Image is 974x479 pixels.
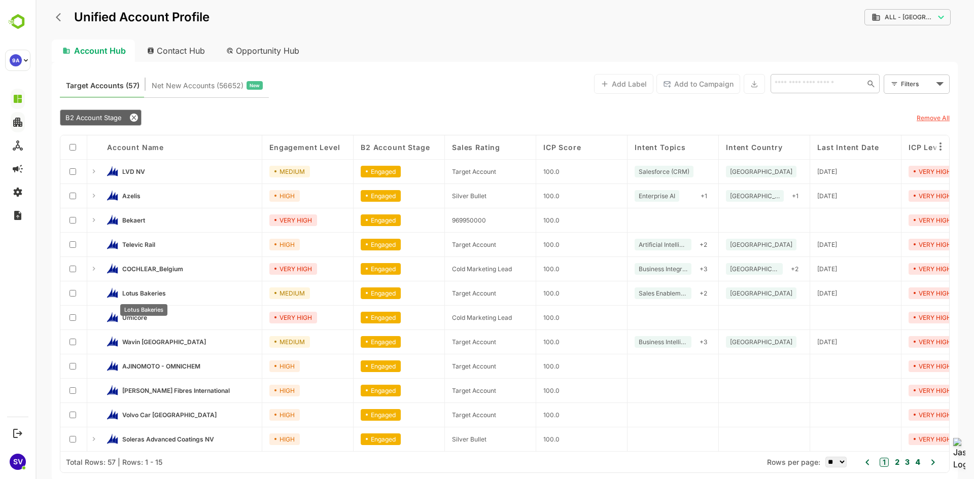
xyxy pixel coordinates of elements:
[694,289,757,297] span: Belgium
[325,190,365,202] div: Engaged
[234,433,264,445] div: HIGH
[10,54,22,66] div: 9A
[214,79,224,92] span: New
[603,265,652,273] span: Business Integration
[508,168,524,175] span: 100.0
[234,166,274,177] div: MEDIUM
[234,385,264,396] div: HIGH
[849,14,899,21] span: ALL - [GEOGRAPHIC_DATA]
[234,190,264,202] div: HIGH
[690,143,747,152] span: Intent Country
[87,435,179,443] span: Soleras Advanced Coatings NV
[660,287,676,299] div: + 2
[873,263,921,275] div: VERY HIGH
[416,314,476,321] span: Cold Marketing Lead
[873,360,921,372] div: VERY HIGH
[325,214,365,226] div: Engaged
[416,192,451,200] span: Silver Bullet
[416,435,451,443] span: Silver Bullet
[844,458,853,467] button: 1
[873,214,921,226] div: VERY HIGH
[508,435,524,443] span: 100.0
[30,458,127,466] div: Total Rows: 57 | Rows: 1 - 15
[18,10,33,25] button: back
[603,289,652,297] span: Sales Enablement Software
[660,336,676,348] div: + 3
[508,241,524,248] span: 100.0
[694,168,757,175] span: Belgium
[873,287,921,299] div: VERY HIGH
[87,192,105,200] span: Azelis
[325,385,365,396] div: Engaged
[603,241,652,248] span: Artificial Intelligence
[508,387,524,394] span: 100.0
[881,114,914,122] u: Remove All
[661,190,676,202] div: + 1
[508,289,524,297] span: 100.0
[416,338,461,346] span: Target Account
[39,11,174,23] p: Unified Account Profile
[416,143,465,152] span: Sales Rating
[782,289,802,297] span: 2025-09-15
[325,360,365,372] div: Engaged
[416,387,461,394] span: Target Account
[87,338,170,346] span: Wavin Belgium
[603,168,654,175] span: Salesforce (CRM)
[782,241,802,248] span: 2025-09-15
[508,411,524,419] span: 100.0
[183,40,273,62] div: Opportunity Hub
[782,265,802,273] span: 2025-09-15
[508,192,524,200] span: 100.0
[11,426,24,440] button: Logout
[87,362,165,370] span: AJINOMOTO - OMNICHEM
[87,314,112,321] span: Umicore
[325,239,365,250] div: Engaged
[234,360,264,372] div: HIGH
[559,74,618,94] button: Add Label
[234,287,274,299] div: MEDIUM
[508,265,524,273] span: 100.0
[660,239,676,250] div: + 2
[5,12,31,31] img: BambooboxLogoMark.f1c84d78b4c51b1a7b5f700c9845e183.svg
[782,192,802,200] span: 2025-09-01
[782,338,802,346] span: 2025-09-15
[508,143,546,152] span: ICP Score
[325,143,394,152] span: B2 Account Stage
[416,241,461,248] span: Target Account
[85,304,132,316] div: Lotus Bakeries
[829,8,915,27] div: ALL - [GEOGRAPHIC_DATA]
[416,168,461,175] span: Target Account
[694,192,744,200] span: Belgium
[873,190,921,202] div: VERY HIGH
[72,143,128,152] span: Account Name
[234,263,282,275] div: VERY HIGH
[325,336,365,348] div: Engaged
[325,287,365,299] div: Engaged
[621,74,705,94] button: Add to Campaign
[234,409,264,421] div: HIGH
[732,458,785,466] span: Rows per page:
[873,433,921,445] div: VERY HIGH
[103,40,179,62] div: Contact Hub
[325,166,365,177] div: Engaged
[87,289,130,297] span: Lotus Bakeries
[603,192,640,200] span: Enterprise AI
[16,40,99,62] div: Account Hub
[24,109,106,126] div: B2 Account Stage
[694,338,757,346] span: Netherlands
[877,457,885,468] button: 4
[508,314,524,321] span: 100.0
[694,265,743,273] span: Belgium
[603,338,652,346] span: Business Intelligence
[10,454,26,470] div: SV
[416,289,461,297] span: Target Account
[234,336,274,348] div: MEDIUM
[857,457,864,468] button: 2
[30,114,86,122] span: B2 Account Stage
[865,79,898,89] div: Filters
[864,73,914,94] div: Filters
[87,411,181,419] span: Volvo Car Belgium
[508,338,524,346] span: 100.0
[873,409,921,421] div: VERY HIGH
[873,385,921,396] div: VERY HIGH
